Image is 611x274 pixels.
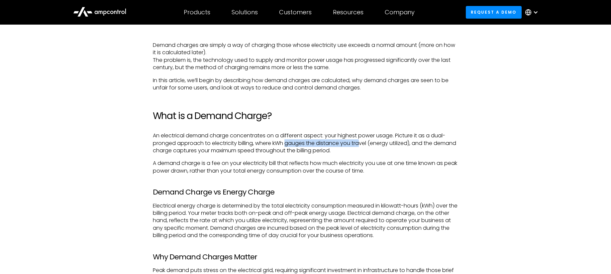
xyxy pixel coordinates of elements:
[385,9,415,16] div: Company
[232,9,258,16] div: Solutions
[153,77,458,92] p: In this article, we’ll begin by describing how demand charges are calculated, why demand charges ...
[153,202,458,239] p: Electrical energy charge is determined by the total electricity consumption measured in kilowatt-...
[153,42,458,71] p: Demand charges are simply a way of charging those whose electricity use exceeds a normal amount (...
[184,9,210,16] div: Products
[153,132,458,154] p: An electrical demand charge concentrates on a different aspect: your highest power usage. Picture...
[333,9,363,16] div: Resources
[466,6,522,18] a: Request a demo
[279,9,312,16] div: Customers
[153,188,458,197] h3: Demand Charge vs Energy Charge
[153,253,458,261] h3: Why Demand Charges Matter
[153,160,458,175] p: A demand charge is a fee on your electricity bill that reflects how much electricity you use at o...
[153,110,458,122] h2: What is a Demand Charge?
